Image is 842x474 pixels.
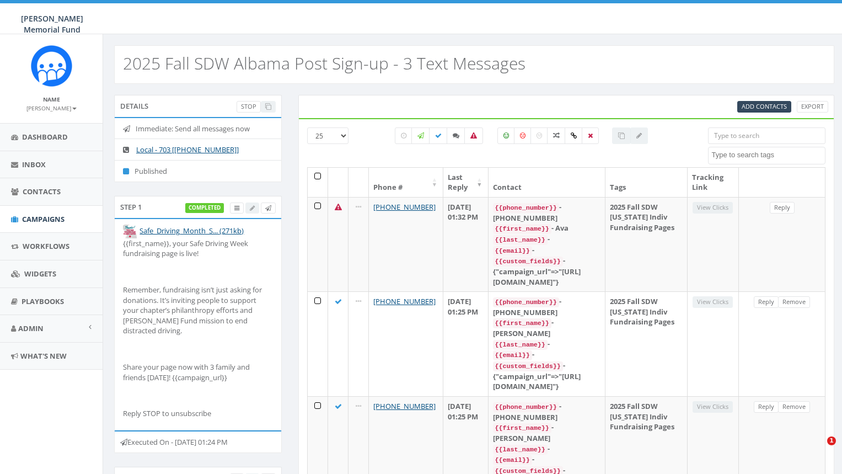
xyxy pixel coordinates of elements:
p: {{first_name}}, your Safe Driving Week fundraising page is live! [123,238,273,259]
a: [PHONE_NUMBER] [373,296,436,306]
code: {{first_name}} [493,318,551,328]
a: Reply [754,401,779,413]
label: Removed [582,127,599,144]
p: Share your page now with 3 family and friends [DATE]! {{campaign_url}} [123,362,273,382]
code: {{first_name}} [493,224,551,234]
span: Contacts [23,187,61,196]
div: - [493,454,601,465]
th: Last Reply: activate to sort column ascending [443,168,489,197]
a: Reply [754,296,779,308]
div: - [PERSON_NAME] [493,422,601,443]
span: Workflows [23,241,69,251]
span: Widgets [24,269,56,279]
code: {{last_name}} [493,445,548,455]
span: Admin [18,323,44,333]
code: {{email}} [493,246,532,256]
span: Playbooks [22,296,64,306]
a: Reply [770,202,795,214]
div: - {"campaign_url"=>"[URL][DOMAIN_NAME]"} [493,255,601,287]
th: Phone #: activate to sort column ascending [369,168,443,197]
a: Add Contacts [737,101,791,113]
code: {{phone_number}} [493,203,559,213]
img: Rally_Corp_Icon.png [31,45,72,87]
label: completed [185,203,224,213]
small: Name [43,95,60,103]
code: {{phone_number}} [493,297,559,307]
div: Details [114,95,282,117]
div: - [493,245,601,256]
label: Positive [497,127,515,144]
td: 2025 Fall SDW [US_STATE] Indiv Fundraising Pages [605,291,687,396]
div: Step 1 [114,196,282,218]
label: Bounced [464,127,483,144]
span: [PERSON_NAME] Memorial Fund [21,13,83,35]
td: [DATE] 01:32 PM [443,197,489,291]
span: Campaigns [22,214,65,224]
div: - Ava [493,223,601,234]
h2: 2025 Fall SDW Albama Post Sign-up - 3 Text Messages [123,54,525,72]
th: Tracking Link [688,168,739,197]
code: {{custom_fields}} [493,361,563,371]
label: Neutral [530,127,548,144]
a: [PHONE_NUMBER] [373,401,436,411]
a: Remove [778,401,810,413]
code: {{first_name}} [493,423,551,433]
code: {{last_name}} [493,340,548,350]
td: [DATE] 01:25 PM [443,291,489,396]
th: Tags [605,168,687,197]
label: Delivered [429,127,448,144]
span: Send Test Message [265,204,271,212]
div: - [PHONE_NUMBER] [493,202,601,223]
span: CSV files only [742,102,787,110]
td: 2025 Fall SDW [US_STATE] Indiv Fundraising Pages [605,197,687,291]
span: What's New [20,351,67,361]
li: Published [115,160,281,182]
a: Export [797,101,828,113]
div: - [493,339,601,350]
div: - {"campaign_url"=>"[URL][DOMAIN_NAME]"} [493,360,601,392]
div: - [PHONE_NUMBER] [493,401,601,422]
th: Contact [489,168,606,197]
span: View Campaign Delivery Statistics [234,204,239,212]
textarea: Search [711,150,825,160]
label: Link Clicked [565,127,583,144]
div: - [PERSON_NAME] [493,317,601,338]
label: Mixed [547,127,566,144]
label: Negative [514,127,532,144]
code: {{phone_number}} [493,402,559,412]
p: Remember, fundraising isn’t just asking for donations. It’s inviting people to support your chapt... [123,285,273,336]
label: Replied [447,127,465,144]
span: Add Contacts [742,102,787,110]
li: Immediate: Send all messages now [115,118,281,140]
a: Stop [237,101,261,113]
div: - [PHONE_NUMBER] [493,296,601,317]
a: [PHONE_NUMBER] [373,202,436,212]
code: {{email}} [493,350,532,360]
iframe: Intercom live chat [805,436,831,463]
code: {{last_name}} [493,235,548,245]
span: Inbox [22,159,46,169]
code: {{custom_fields}} [493,257,563,267]
span: 1 [827,436,836,445]
span: Dashboard [22,132,68,142]
input: Type to search [708,127,825,144]
div: - [493,349,601,360]
div: Executed On - [DATE] 01:24 PM [114,430,282,454]
i: Immediate: Send all messages now [123,125,136,132]
label: Pending [395,127,412,144]
a: Local - 703 [[PHONE_NUMBER]] [136,145,239,155]
div: - [493,444,601,455]
label: Sending [411,127,430,144]
a: Safe_Driving_Month_S... (271kb) [140,226,244,236]
a: Remove [778,296,810,308]
a: [PERSON_NAME] [26,103,77,113]
p: Reply STOP to unsubscribe [123,408,273,419]
small: [PERSON_NAME] [26,104,77,112]
div: - [493,234,601,245]
i: Published [123,168,135,175]
code: {{email}} [493,455,532,465]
